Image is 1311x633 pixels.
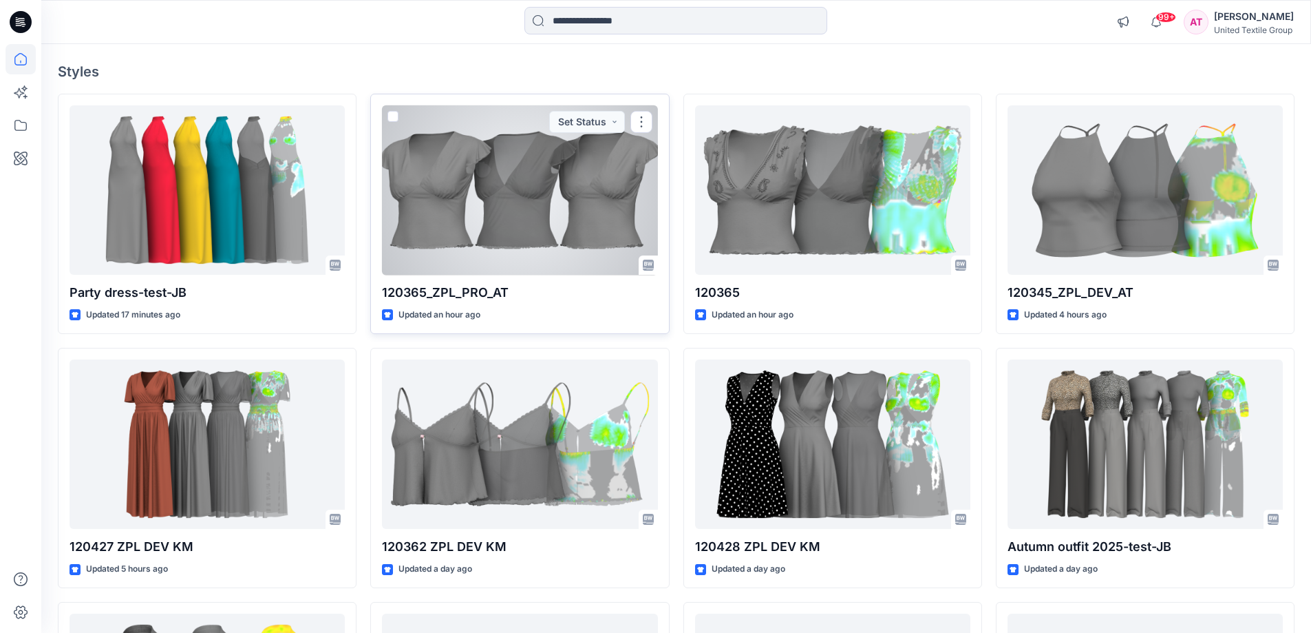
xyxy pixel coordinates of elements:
[1008,360,1283,530] a: Autumn outfit 2025-test-JB
[86,308,180,322] p: Updated 17 minutes ago
[382,360,657,530] a: 120362 ZPL DEV KM
[695,537,970,557] p: 120428 ZPL DEV KM
[86,562,168,577] p: Updated 5 hours ago
[1155,12,1176,23] span: 99+
[382,283,657,302] p: 120365_ZPL_PRO_AT
[1008,105,1283,276] a: 120345_ZPL_DEV_AT
[1024,308,1107,322] p: Updated 4 hours ago
[70,537,345,557] p: 120427 ZPL DEV KM
[70,283,345,302] p: Party dress-test-JB
[695,360,970,530] a: 120428 ZPL DEV KM
[1008,283,1283,302] p: 120345_ZPL_DEV_AT
[70,360,345,530] a: 120427 ZPL DEV KM
[1008,537,1283,557] p: Autumn outfit 2025-test-JB
[1214,25,1294,35] div: United Textile Group
[70,105,345,276] a: Party dress-test-JB
[58,63,1294,80] h4: Styles
[695,283,970,302] p: 120365
[398,308,480,322] p: Updated an hour ago
[382,105,657,276] a: 120365_ZPL_PRO_AT
[1214,8,1294,25] div: [PERSON_NAME]
[1184,10,1208,34] div: AT
[712,562,785,577] p: Updated a day ago
[695,105,970,276] a: 120365
[398,562,472,577] p: Updated a day ago
[1024,562,1098,577] p: Updated a day ago
[712,308,793,322] p: Updated an hour ago
[382,537,657,557] p: 120362 ZPL DEV KM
